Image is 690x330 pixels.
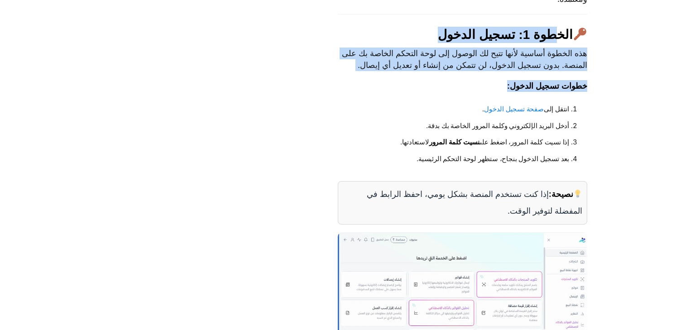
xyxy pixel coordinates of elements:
[338,181,587,225] div: إذا كنت تستخدم المنصة بشكل يومي، احفظ الرابط في المفضلة لتوفير الوقت.
[507,81,587,91] strong: خطوات تسجيل الدخول:
[429,138,480,146] strong: نسيت كلمة المرور
[355,101,569,118] li: انتقل إلى .
[338,48,587,71] p: هذه الخطوة أساسية لأنها تتيح لك الوصول إلى لوحة التحكم الخاصة بك على المنصة. بدون تسجيل الدخول، ل...
[574,190,582,198] img: 💡
[438,27,587,43] span: الخطوة 1: تسجيل الدخول
[484,101,544,118] a: صفحة تسجيل الدخول
[549,190,582,199] strong: نصيحة:
[355,134,569,151] li: إذا نسيت كلمة المرور، اضغط على لاستعادتها.
[355,118,569,134] li: أدخل البريد الإلكتروني وكلمة المرور الخاصة بك بدقة.
[574,28,586,40] img: 🔑
[355,151,569,167] li: بعد تسجيل الدخول بنجاح، ستظهر لوحة التحكم الرئيسية.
